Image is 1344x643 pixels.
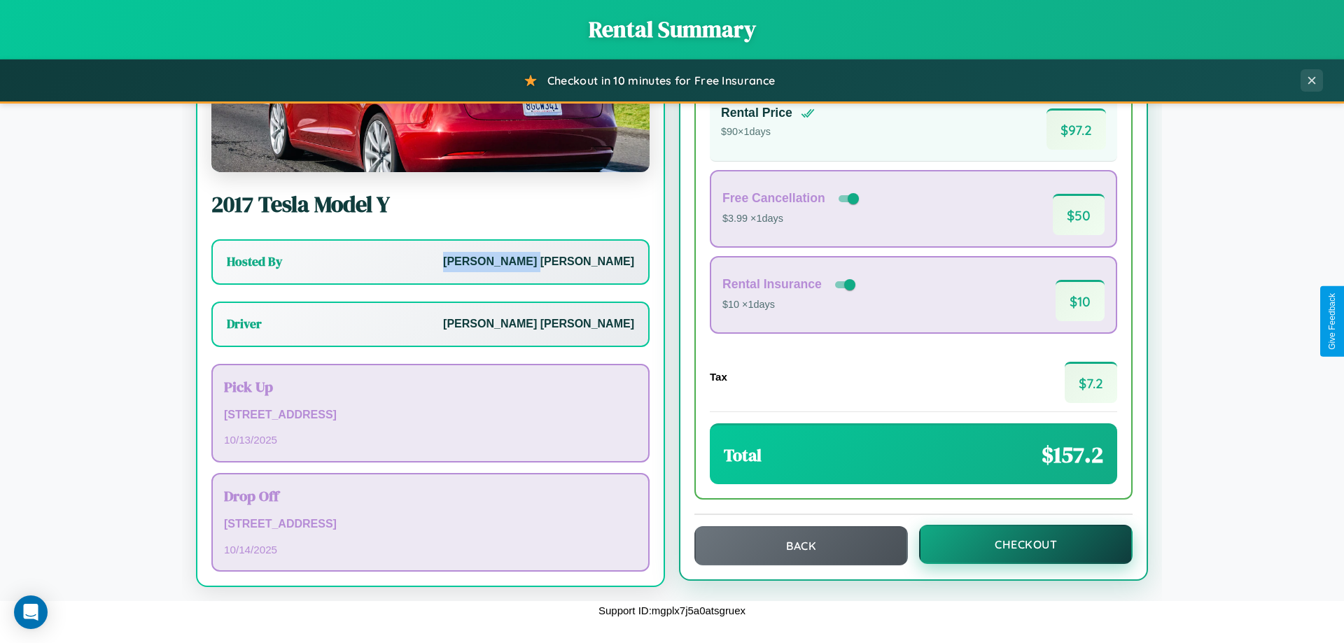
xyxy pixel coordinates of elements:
[224,514,637,535] p: [STREET_ADDRESS]
[724,444,762,467] h3: Total
[14,14,1330,45] h1: Rental Summary
[598,601,745,620] p: Support ID: mgplx7j5a0atsgruex
[227,253,282,270] h3: Hosted By
[710,371,727,383] h4: Tax
[224,405,637,425] p: [STREET_ADDRESS]
[1065,362,1117,403] span: $ 7.2
[443,252,634,272] p: [PERSON_NAME] [PERSON_NAME]
[224,430,637,449] p: 10 / 13 / 2025
[14,595,48,629] div: Open Intercom Messenger
[224,486,637,506] h3: Drop Off
[1046,108,1106,150] span: $ 97.2
[919,525,1133,564] button: Checkout
[721,123,815,141] p: $ 90 × 1 days
[547,73,775,87] span: Checkout in 10 minutes for Free Insurance
[1056,280,1105,321] span: $ 10
[722,296,858,314] p: $10 × 1 days
[1053,194,1105,235] span: $ 50
[224,540,637,559] p: 10 / 14 / 2025
[722,210,862,228] p: $3.99 × 1 days
[1042,439,1103,470] span: $ 157.2
[1327,293,1337,350] div: Give Feedback
[443,314,634,334] p: [PERSON_NAME] [PERSON_NAME]
[722,277,822,292] h4: Rental Insurance
[722,191,825,206] h4: Free Cancellation
[224,376,637,397] h3: Pick Up
[211,189,650,220] h2: 2017 Tesla Model Y
[227,316,262,332] h3: Driver
[721,106,792,120] h4: Rental Price
[694,526,908,565] button: Back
